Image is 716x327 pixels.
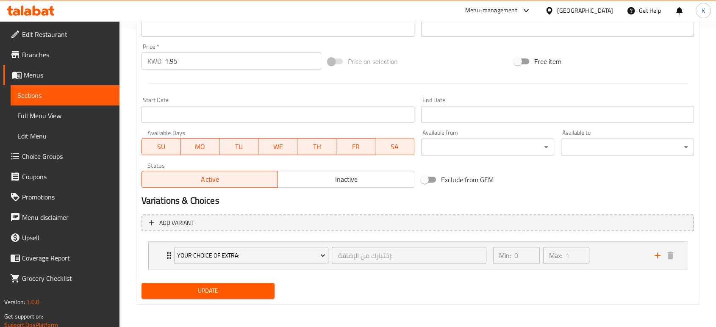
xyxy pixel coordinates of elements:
[145,173,275,186] span: Active
[165,53,321,69] input: Please enter price
[379,141,411,153] span: SA
[340,141,372,153] span: FR
[184,141,216,153] span: MO
[664,249,677,262] button: delete
[3,65,119,85] a: Menus
[281,173,411,186] span: Inactive
[142,283,275,299] button: Update
[421,139,554,155] div: ​
[159,218,194,228] span: Add variant
[22,50,113,60] span: Branches
[17,111,113,121] span: Full Menu View
[258,138,297,155] button: WE
[142,138,181,155] button: SU
[561,139,694,155] div: ​
[297,138,336,155] button: TH
[11,85,119,105] a: Sections
[557,6,613,15] div: [GEOGRAPHIC_DATA]
[142,214,694,232] button: Add variant
[3,248,119,268] a: Coverage Report
[465,6,517,16] div: Menu-management
[22,192,113,202] span: Promotions
[174,247,329,264] button: Your Choice Of Extra:
[375,138,414,155] button: SA
[180,138,219,155] button: MO
[26,297,39,308] span: 1.0.0
[223,141,255,153] span: TU
[142,20,414,37] input: Please enter product barcode
[651,249,664,262] button: add
[149,242,687,269] div: Expand
[142,194,694,207] h2: Variations & Choices
[219,138,258,155] button: TU
[301,141,333,153] span: TH
[22,273,113,283] span: Grocery Checklist
[11,105,119,126] a: Full Menu View
[22,29,113,39] span: Edit Restaurant
[145,141,178,153] span: SU
[278,171,414,188] button: Inactive
[3,187,119,207] a: Promotions
[348,56,398,67] span: Price on selection
[22,253,113,263] span: Coverage Report
[177,250,325,261] span: Your Choice Of Extra:
[534,56,561,67] span: Free item
[421,20,694,37] input: Please enter product sku
[499,250,511,260] p: Min:
[262,141,294,153] span: WE
[549,250,562,260] p: Max:
[22,151,113,161] span: Choice Groups
[3,24,119,44] a: Edit Restaurant
[148,285,268,296] span: Update
[3,146,119,166] a: Choice Groups
[17,131,113,141] span: Edit Menu
[3,44,119,65] a: Branches
[3,166,119,187] a: Coupons
[3,207,119,227] a: Menu disclaimer
[24,70,113,80] span: Menus
[3,268,119,288] a: Grocery Checklist
[702,6,705,15] span: K
[22,233,113,243] span: Upsell
[11,126,119,146] a: Edit Menu
[441,175,494,185] span: Exclude from GEM
[142,171,278,188] button: Active
[4,311,43,322] span: Get support on:
[17,90,113,100] span: Sections
[3,227,119,248] a: Upsell
[147,56,161,66] p: KWD
[336,138,375,155] button: FR
[4,297,25,308] span: Version:
[22,172,113,182] span: Coupons
[142,238,694,273] li: Expand
[22,212,113,222] span: Menu disclaimer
